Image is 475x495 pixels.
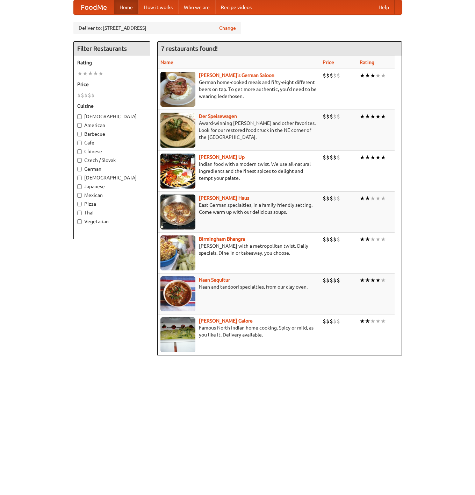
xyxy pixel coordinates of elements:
[199,318,253,324] a: [PERSON_NAME] Galore
[337,195,340,202] li: $
[326,195,330,202] li: $
[114,0,138,14] a: Home
[370,154,375,161] li: ★
[88,70,93,77] li: ★
[199,236,245,242] a: Birmingham Bhangra
[375,113,381,120] li: ★
[77,132,82,136] input: Barbecue
[360,276,365,284] li: ★
[323,276,326,284] li: $
[337,113,340,120] li: $
[91,91,95,99] li: $
[77,141,82,145] input: Cafe
[330,72,333,79] li: $
[77,70,82,77] li: ★
[160,195,195,229] img: kohlhaus.jpg
[333,195,337,202] li: $
[381,113,386,120] li: ★
[84,91,88,99] li: $
[77,176,82,180] input: [DEMOGRAPHIC_DATA]
[337,276,340,284] li: $
[360,113,365,120] li: ★
[77,130,146,137] label: Barbecue
[370,235,375,243] li: ★
[330,276,333,284] li: $
[337,317,340,325] li: $
[199,154,245,160] b: [PERSON_NAME] Up
[160,276,195,311] img: naansequitur.jpg
[160,72,195,107] img: esthers.jpg
[77,211,82,215] input: Thai
[330,317,333,325] li: $
[77,183,146,190] label: Japanese
[160,235,195,270] img: bhangra.jpg
[74,42,150,56] h4: Filter Restaurants
[82,70,88,77] li: ★
[381,317,386,325] li: ★
[337,235,340,243] li: $
[81,91,84,99] li: $
[326,276,330,284] li: $
[323,113,326,120] li: $
[360,72,365,79] li: ★
[160,120,317,141] p: Award-winning [PERSON_NAME] and other favorites. Look for our restored food truck in the NE corne...
[98,70,103,77] li: ★
[77,122,146,129] label: American
[326,154,330,161] li: $
[333,154,337,161] li: $
[375,72,381,79] li: ★
[215,0,257,14] a: Recipe videos
[360,235,365,243] li: ★
[365,195,370,202] li: ★
[330,235,333,243] li: $
[160,324,317,338] p: Famous North Indian home cooking. Spicy or mild, as you like it. Delivery available.
[74,0,114,14] a: FoodMe
[365,154,370,161] li: ★
[370,195,375,202] li: ★
[77,114,82,119] input: [DEMOGRAPHIC_DATA]
[199,72,274,78] a: [PERSON_NAME]'s German Saloon
[77,148,146,155] label: Chinese
[370,72,375,79] li: ★
[333,113,337,120] li: $
[360,317,365,325] li: ★
[77,139,146,146] label: Cafe
[365,113,370,120] li: ★
[323,72,326,79] li: $
[77,91,81,99] li: $
[381,235,386,243] li: ★
[160,59,173,65] a: Name
[160,79,317,100] p: German home-cooked meals and fifty-eight different beers on tap. To get more authentic, you'd nee...
[323,195,326,202] li: $
[77,193,82,198] input: Mexican
[77,184,82,189] input: Japanese
[93,70,98,77] li: ★
[333,276,337,284] li: $
[375,154,381,161] li: ★
[365,72,370,79] li: ★
[365,235,370,243] li: ★
[178,0,215,14] a: Who we are
[326,317,330,325] li: $
[160,161,317,182] p: Indian food with a modern twist. We use all-natural ingredients and the finest spices to delight ...
[323,317,326,325] li: $
[77,149,82,154] input: Chinese
[199,195,249,201] a: [PERSON_NAME] Haus
[326,72,330,79] li: $
[337,72,340,79] li: $
[77,202,82,206] input: Pizza
[77,102,146,109] h5: Cuisine
[375,276,381,284] li: ★
[199,113,237,119] a: Der Speisewagen
[326,235,330,243] li: $
[77,158,82,163] input: Czech / Slovak
[77,113,146,120] label: [DEMOGRAPHIC_DATA]
[323,235,326,243] li: $
[381,276,386,284] li: ★
[370,317,375,325] li: ★
[360,195,365,202] li: ★
[333,317,337,325] li: $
